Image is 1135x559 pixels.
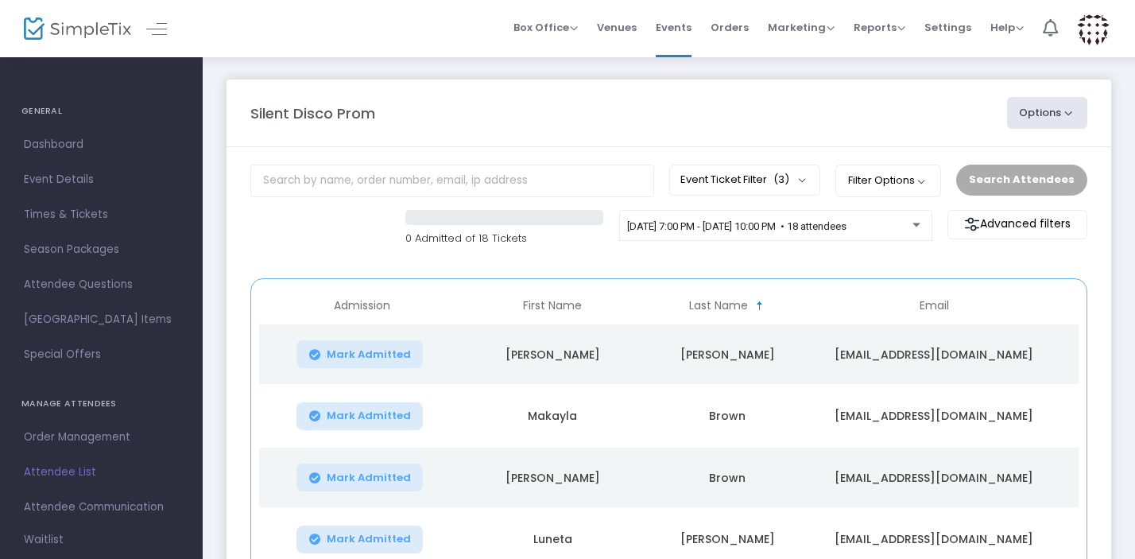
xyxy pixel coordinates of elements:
[296,402,424,430] button: Mark Admitted
[947,210,1087,239] m-button: Advanced filters
[523,299,582,312] span: First Name
[711,7,749,48] span: Orders
[24,427,179,448] span: Order Management
[24,497,179,518] span: Attendee Communication
[24,169,179,190] span: Event Details
[815,384,1053,448] td: [EMAIL_ADDRESS][DOMAIN_NAME]
[640,448,815,507] td: Brown
[24,532,64,548] span: Waitlist
[920,299,949,312] span: Email
[964,216,980,232] img: filter
[815,448,1053,507] td: [EMAIL_ADDRESS][DOMAIN_NAME]
[250,103,375,124] m-panel-title: Silent Disco Prom
[250,165,654,197] input: Search by name, order number, email, ip address
[24,274,179,295] span: Attendee Questions
[21,388,181,420] h4: MANAGE ATTENDEES
[405,231,603,247] p: 0 Admitted of 18 Tickets
[24,309,179,330] span: [GEOGRAPHIC_DATA] Items
[815,324,1053,384] td: [EMAIL_ADDRESS][DOMAIN_NAME]
[656,7,691,48] span: Events
[1007,97,1088,129] button: Options
[640,324,815,384] td: [PERSON_NAME]
[513,20,578,35] span: Box Office
[669,165,820,195] button: Event Ticket Filter(3)
[768,20,835,35] span: Marketing
[773,173,789,186] span: (3)
[24,239,179,260] span: Season Packages
[465,324,640,384] td: [PERSON_NAME]
[854,20,905,35] span: Reports
[296,526,424,553] button: Mark Admitted
[597,7,637,48] span: Venues
[21,95,181,127] h4: GENERAL
[327,348,411,361] span: Mark Admitted
[327,533,411,545] span: Mark Admitted
[924,7,971,48] span: Settings
[296,340,424,368] button: Mark Admitted
[835,165,941,196] button: Filter Options
[640,384,815,448] td: Brown
[753,300,766,312] span: Sortable
[24,134,179,155] span: Dashboard
[627,220,846,232] span: [DATE] 7:00 PM - [DATE] 10:00 PM • 18 attendees
[327,472,411,484] span: Mark Admitted
[24,204,179,225] span: Times & Tickets
[465,384,640,448] td: Makayla
[327,410,411,422] span: Mark Admitted
[689,299,748,312] span: Last Name
[24,462,179,483] span: Attendee List
[990,20,1024,35] span: Help
[465,448,640,507] td: [PERSON_NAME]
[24,344,179,365] span: Special Offers
[334,299,390,312] span: Admission
[296,464,424,491] button: Mark Admitted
